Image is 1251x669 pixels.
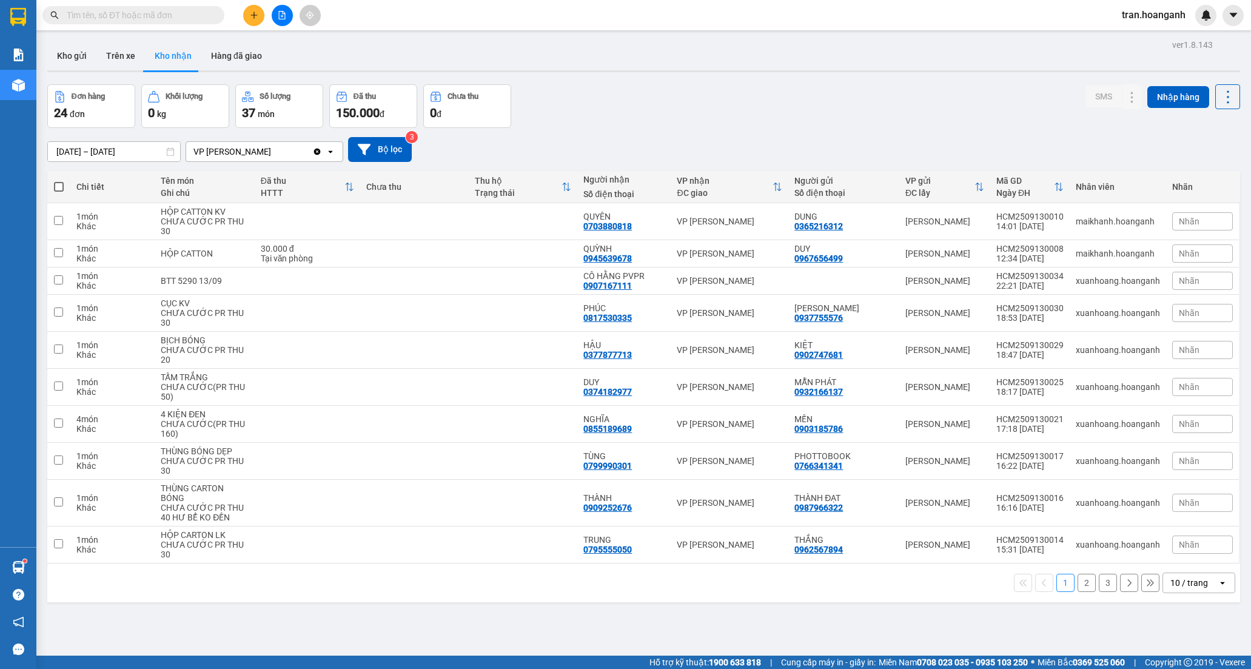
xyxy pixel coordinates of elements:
[794,176,893,186] div: Người gửi
[1038,656,1125,669] span: Miền Bắc
[1222,5,1244,26] button: caret-down
[1179,249,1199,258] span: Nhãn
[583,535,665,545] div: TRUNG
[161,217,248,236] div: CHƯA CƯỚC PR THU 30
[1076,456,1160,466] div: xuanhoang.hoanganh
[879,656,1028,669] span: Miền Nam
[76,182,149,192] div: Chi tiết
[76,303,149,313] div: 1 món
[794,244,893,254] div: DUY
[380,109,384,119] span: đ
[583,281,632,291] div: 0907167111
[48,142,180,161] input: Select a date range.
[76,340,149,350] div: 1 món
[193,146,271,158] div: VP [PERSON_NAME]
[235,84,323,128] button: Số lượng37món
[161,483,248,503] div: THÙNG CARTON BÓNG
[583,244,665,254] div: QUỲNH
[677,176,773,186] div: VP nhận
[583,451,665,461] div: TÙNG
[996,387,1064,397] div: 18:17 [DATE]
[905,382,984,392] div: [PERSON_NAME]
[76,493,149,503] div: 1 món
[583,313,632,323] div: 0817530335
[141,84,229,128] button: Khối lượng0kg
[794,387,843,397] div: 0932166137
[1099,574,1117,592] button: 3
[1179,345,1199,355] span: Nhãn
[354,92,376,101] div: Đã thu
[12,79,25,92] img: warehouse-icon
[261,188,344,198] div: HTTT
[12,49,25,61] img: solution-icon
[794,503,843,513] div: 0987966322
[448,92,478,101] div: Chưa thu
[278,11,286,19] span: file-add
[677,188,773,198] div: ĐC giao
[10,8,26,26] img: logo-vxr
[677,217,782,226] div: VP [PERSON_NAME]
[1179,456,1199,466] span: Nhãn
[905,308,984,318] div: [PERSON_NAME]
[1184,658,1192,667] span: copyright
[261,244,354,254] div: 30.000 đ
[76,244,149,254] div: 1 món
[1179,498,1199,508] span: Nhãn
[996,414,1064,424] div: HCM2509130021
[1218,578,1227,588] svg: open
[1179,419,1199,429] span: Nhãn
[996,503,1064,513] div: 16:16 [DATE]
[1078,574,1096,592] button: 2
[583,503,632,513] div: 0909252676
[905,456,984,466] div: [PERSON_NAME]
[996,303,1064,313] div: HCM2509130030
[96,41,145,70] button: Trên xe
[13,616,24,628] span: notification
[326,147,335,156] svg: open
[794,535,893,545] div: THẮNG
[996,340,1064,350] div: HCM2509130029
[366,182,463,192] div: Chưa thu
[23,559,27,563] sup: 1
[794,461,843,471] div: 0766341341
[1172,182,1233,192] div: Nhãn
[76,377,149,387] div: 1 món
[1076,308,1160,318] div: xuanhoang.hoanganh
[76,350,149,360] div: Khác
[583,350,632,360] div: 0377877713
[70,109,85,119] span: đơn
[243,5,264,26] button: plus
[781,656,876,669] span: Cung cấp máy in - giấy in:
[1179,382,1199,392] span: Nhãn
[336,106,380,120] span: 150.000
[76,254,149,263] div: Khác
[677,276,782,286] div: VP [PERSON_NAME]
[1179,308,1199,318] span: Nhãn
[430,106,437,120] span: 0
[437,109,441,119] span: đ
[161,372,248,382] div: TẤM TRẮNG
[161,446,248,456] div: THÙNG BÓNG DẸP
[76,503,149,513] div: Khác
[583,461,632,471] div: 0799990301
[1228,10,1239,21] span: caret-down
[469,171,577,203] th: Toggle SortBy
[76,387,149,397] div: Khác
[990,171,1070,203] th: Toggle SortBy
[76,535,149,545] div: 1 món
[996,313,1064,323] div: 18:53 [DATE]
[161,176,248,186] div: Tên món
[1076,498,1160,508] div: xuanhoang.hoanganh
[996,424,1064,434] div: 17:18 [DATE]
[583,424,632,434] div: 0855189689
[996,461,1064,471] div: 16:22 [DATE]
[996,535,1064,545] div: HCM2509130014
[677,382,782,392] div: VP [PERSON_NAME]
[709,657,761,667] strong: 1900 633 818
[76,221,149,231] div: Khác
[161,188,248,198] div: Ghi chú
[996,176,1054,186] div: Mã GD
[671,171,788,203] th: Toggle SortBy
[583,340,665,350] div: HẬU
[76,271,149,281] div: 1 món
